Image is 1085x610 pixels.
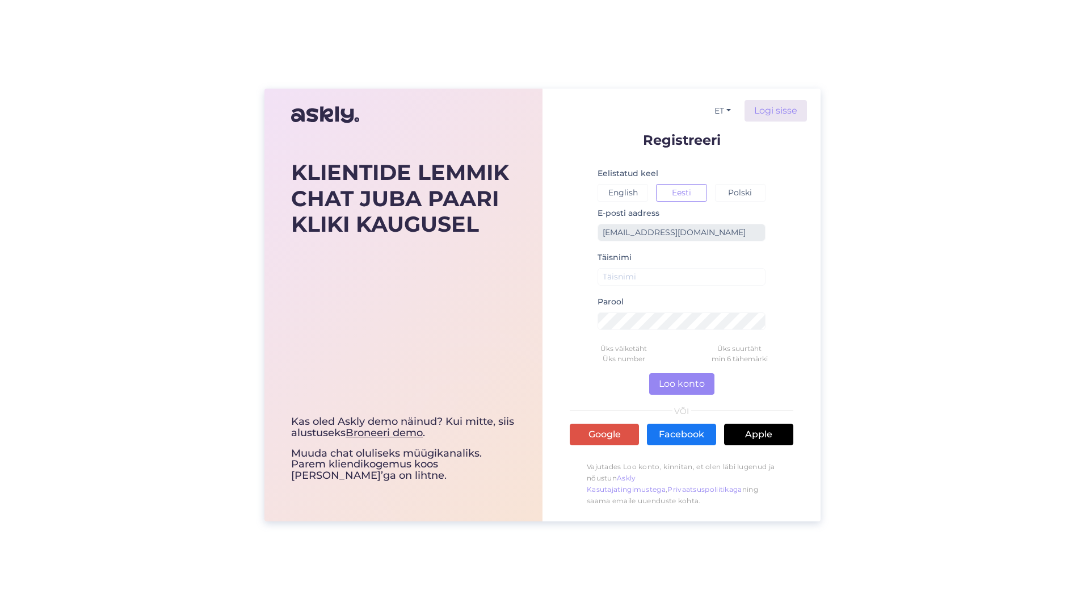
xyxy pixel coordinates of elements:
div: Üks suurtäht [682,344,797,354]
label: Eelistatud keel [598,168,658,179]
a: Askly Kasutajatingimustega [587,474,666,494]
a: Apple [724,424,793,445]
a: Google [570,424,639,445]
input: Sisesta e-posti aadress [598,224,766,241]
div: Kas oled Askly demo näinud? Kui mitte, siis alustuseks . [291,416,516,439]
button: English [598,184,648,202]
a: Facebook [647,424,716,445]
label: E-posti aadress [598,207,659,219]
p: Vajutades Loo konto, kinnitan, et olen läbi lugenud ja nõustun , ning saama emaile uuenduste kohta. [570,456,793,512]
label: Parool [598,296,624,308]
span: VÕI [672,407,691,415]
button: Loo konto [649,373,714,395]
a: Logi sisse [745,100,807,122]
div: min 6 tähemärki [682,354,797,364]
p: Registreeri [570,133,793,147]
div: KLIENTIDE LEMMIK CHAT JUBA PAARI KLIKI KAUGUSEL [291,160,516,237]
label: Täisnimi [598,252,632,264]
div: Üks number [566,354,682,364]
button: ET [710,103,735,119]
a: Privaatsuspoliitikaga [667,485,742,494]
a: Broneeri demo [346,427,423,439]
div: Muuda chat oluliseks müügikanaliks. Parem kliendikogemus koos [PERSON_NAME]’ga on lihtne. [291,416,516,482]
img: Askly [291,101,359,128]
button: Eesti [656,184,706,202]
button: Polski [715,184,766,202]
div: Üks väiketäht [566,344,682,354]
input: Täisnimi [598,268,766,286]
